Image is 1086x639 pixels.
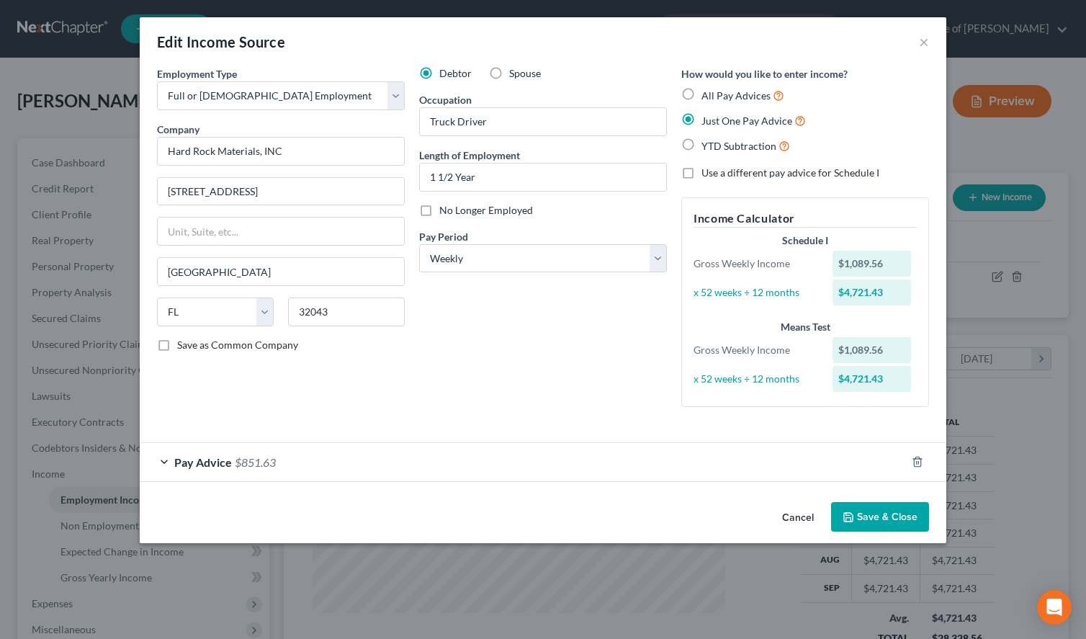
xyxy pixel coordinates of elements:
[419,92,472,107] label: Occupation
[694,210,917,228] h5: Income Calculator
[439,204,533,216] span: No Longer Employed
[420,164,666,191] input: ex: 2 years
[919,33,929,50] button: ×
[701,140,776,152] span: YTD Subtraction
[419,231,468,243] span: Pay Period
[831,502,929,532] button: Save & Close
[686,256,825,271] div: Gross Weekly Income
[686,372,825,386] div: x 52 weeks ÷ 12 months
[1037,590,1072,625] div: Open Intercom Messenger
[771,504,825,532] button: Cancel
[833,337,912,363] div: $1,089.56
[694,233,917,248] div: Schedule I
[157,137,405,166] input: Search company by name...
[177,339,298,351] span: Save as Common Company
[158,178,404,205] input: Enter address...
[833,280,912,305] div: $4,721.43
[509,67,541,79] span: Spouse
[157,32,285,52] div: Edit Income Source
[174,455,232,469] span: Pay Advice
[439,67,472,79] span: Debtor
[158,218,404,245] input: Unit, Suite, etc...
[157,123,199,135] span: Company
[701,115,792,127] span: Just One Pay Advice
[420,108,666,135] input: --
[686,343,825,357] div: Gross Weekly Income
[686,285,825,300] div: x 52 weeks ÷ 12 months
[701,89,771,102] span: All Pay Advices
[419,148,520,163] label: Length of Employment
[235,455,276,469] span: $851.63
[158,258,404,285] input: Enter city...
[833,251,912,277] div: $1,089.56
[833,366,912,392] div: $4,721.43
[701,166,879,179] span: Use a different pay advice for Schedule I
[288,298,405,326] input: Enter zip...
[157,68,237,80] span: Employment Type
[681,66,848,81] label: How would you like to enter income?
[694,320,917,334] div: Means Test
